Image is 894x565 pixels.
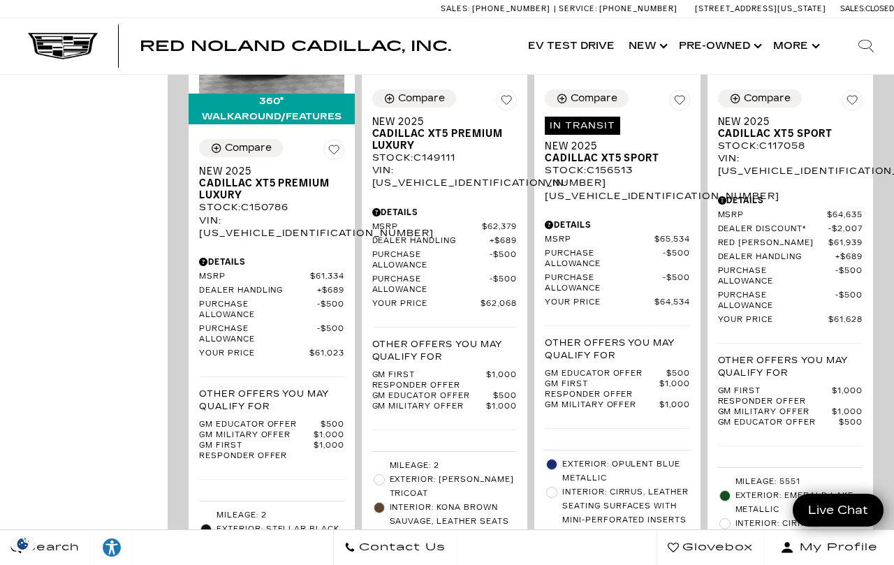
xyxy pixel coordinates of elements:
[521,18,622,74] a: EV Test Drive
[559,4,597,13] span: Service:
[22,538,80,557] span: Search
[199,348,309,359] span: Your Price
[545,273,690,294] a: Purchase Allowance $500
[317,300,344,321] span: $500
[599,4,677,13] span: [PHONE_NUMBER]
[441,5,554,13] a: Sales: [PHONE_NUMBER]
[718,152,863,177] div: VIN: [US_VEHICLE_IDENTIFICATION_NUMBER]
[545,235,690,245] a: MSRP $65,534
[679,538,753,557] span: Glovebox
[838,18,894,74] div: Search
[372,152,518,164] div: Stock : C149111
[657,530,764,565] a: Glovebox
[7,536,39,551] section: Click to Open Cookie Consent Modal
[832,386,863,407] span: $1,000
[199,286,317,296] span: Dealer Handling
[827,210,863,221] span: $64,635
[718,224,829,235] span: Dealer Discount*
[718,89,802,108] button: Compare Vehicle
[735,489,863,517] span: Exterior: Emerald Lake Metallic
[372,402,487,412] span: GM Military Offer
[562,485,690,527] span: Interior: Cirrus, Leather seating surfaces with mini-perforated inserts
[545,298,654,308] span: Your Price
[398,92,445,105] div: Compare
[718,238,863,249] a: Red [PERSON_NAME] $61,939
[199,201,344,214] div: Stock : C150786
[314,430,344,441] span: $1,000
[199,139,283,157] button: Compare Vehicle
[199,430,344,441] a: GM Military Offer $1,000
[654,235,690,245] span: $65,534
[718,116,863,140] a: New 2025Cadillac XT5 Sport
[372,402,518,412] a: GM Military Offer $1,000
[562,457,690,485] span: Exterior: Opulent Blue Metallic
[486,370,517,391] span: $1,000
[695,4,826,13] a: [STREET_ADDRESS][US_STATE]
[372,391,518,402] a: GM Educator Offer $500
[766,18,824,74] button: More
[199,177,334,201] span: Cadillac XT5 Premium Luxury
[372,128,507,152] span: Cadillac XT5 Premium Luxury
[718,128,853,140] span: Cadillac XT5 Sport
[482,222,517,233] span: $62,379
[199,508,344,522] li: Mileage: 2
[199,324,344,345] a: Purchase Allowance $500
[828,315,863,325] span: $61,628
[199,430,314,441] span: GM Military Offer
[554,5,681,13] a: Service: [PHONE_NUMBER]
[309,348,344,359] span: $61,023
[372,236,518,247] a: Dealer Handling $689
[333,530,457,565] a: Contact Us
[828,238,863,249] span: $61,939
[840,4,865,13] span: Sales:
[199,441,344,462] a: GM First Responder Offer $1,000
[718,315,829,325] span: Your Price
[323,139,344,166] button: Save Vehicle
[372,250,490,271] span: Purchase Allowance
[199,166,334,177] span: New 2025
[372,250,518,271] a: Purchase Allowance $500
[372,89,456,108] button: Compare Vehicle
[718,418,863,428] a: GM Educator Offer $500
[493,391,517,402] span: $500
[545,219,690,231] div: Pricing Details - New 2025 Cadillac XT5 Sport
[199,272,344,282] a: MSRP $61,334
[545,116,690,164] a: In TransitNew 2025Cadillac XT5 Sport
[28,33,98,59] img: Cadillac Dark Logo with Cadillac White Text
[372,299,518,309] a: Your Price $62,068
[140,39,451,53] a: Red Noland Cadillac, Inc.
[545,249,663,270] span: Purchase Allowance
[545,369,690,379] a: GM Educator Offer $500
[7,536,39,551] img: Opt-Out Icon
[835,252,863,263] span: $689
[317,286,344,296] span: $689
[372,222,518,233] a: MSRP $62,379
[372,370,487,391] span: GM First Responder Offer
[718,266,836,287] span: Purchase Allowance
[490,250,517,271] span: $500
[372,391,494,402] span: GM Educator Offer
[718,140,863,152] div: Stock : C117058
[663,273,690,294] span: $500
[490,236,517,247] span: $689
[835,266,863,287] span: $500
[801,502,875,518] span: Live Chat
[199,300,317,321] span: Purchase Allowance
[718,210,863,221] a: MSRP $64,635
[91,530,133,565] a: Explore your accessibility options
[490,274,517,295] span: $500
[718,224,863,235] a: Dealer Discount* $2,007
[545,298,690,308] a: Your Price $64,534
[545,369,666,379] span: GM Educator Offer
[654,298,690,308] span: $64,534
[486,402,517,412] span: $1,000
[372,236,490,247] span: Dealer Handling
[199,420,344,430] a: GM Educator Offer $500
[718,266,863,287] a: Purchase Allowance $500
[666,369,690,379] span: $500
[496,89,517,116] button: Save Vehicle
[545,177,690,202] div: VIN: [US_VEHICLE_IDENTIFICATION_NUMBER]
[390,473,518,501] span: Exterior: [PERSON_NAME] Tricoat
[199,214,344,240] div: VIN: [US_VEHICLE_IDENTIFICATION_NUMBER]
[356,538,446,557] span: Contact Us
